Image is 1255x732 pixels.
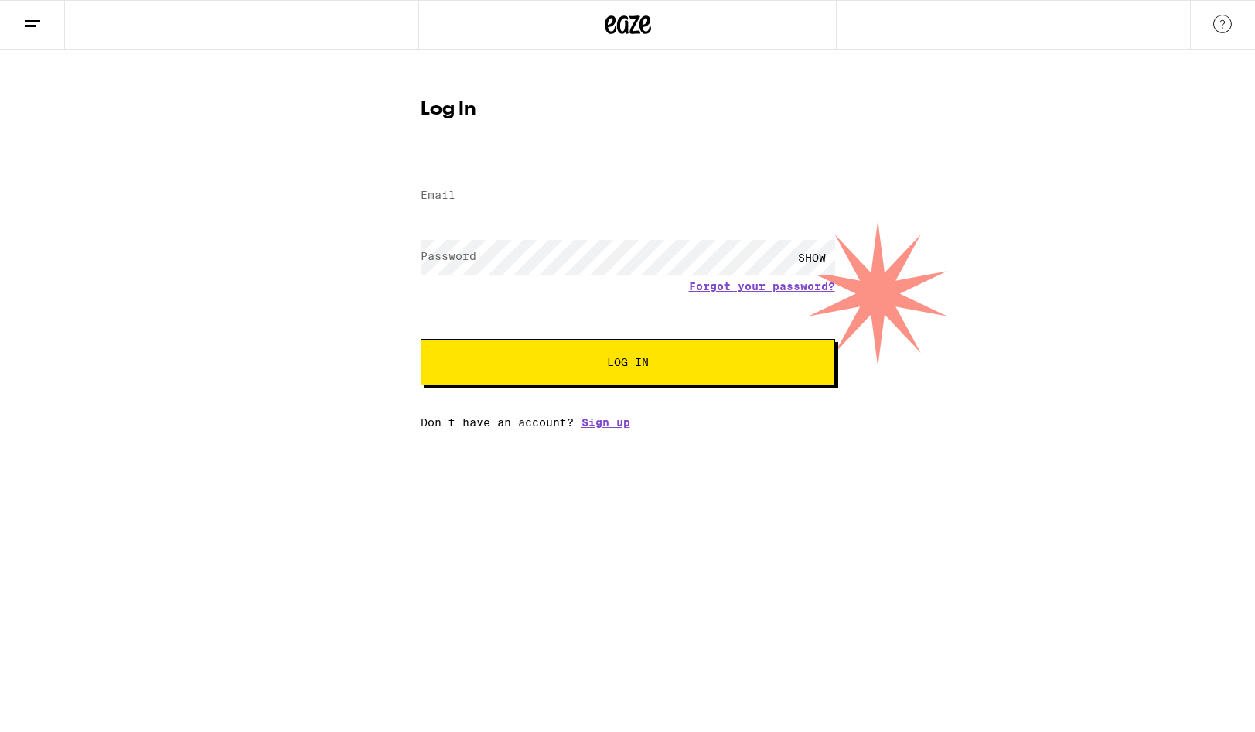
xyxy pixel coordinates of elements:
span: Log In [607,357,649,368]
h1: Log In [421,101,835,119]
div: Don't have an account? [421,416,835,429]
label: Password [421,250,476,262]
div: SHOW [789,240,835,275]
a: Forgot your password? [689,280,835,292]
button: Log In [421,339,835,385]
a: Sign up [581,416,630,429]
input: Email [421,179,835,214]
label: Email [421,189,455,201]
